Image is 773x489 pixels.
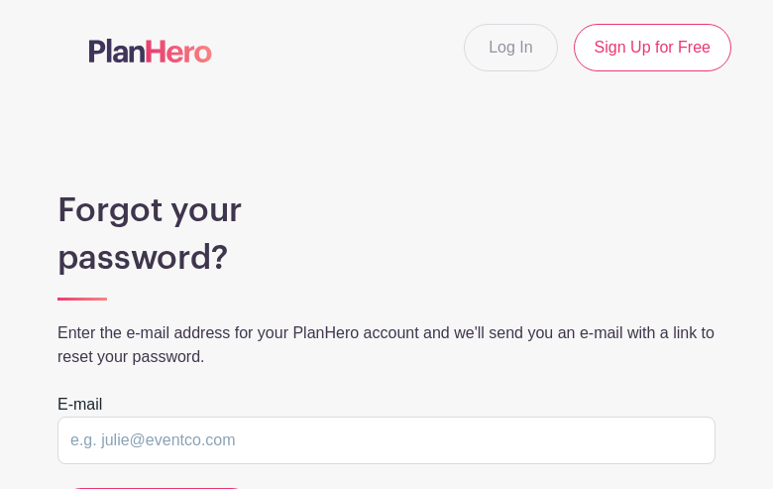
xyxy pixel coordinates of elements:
a: Sign Up for Free [574,24,731,71]
h1: password? [57,238,716,278]
a: Log In [464,24,557,71]
h1: Forgot your [57,190,716,230]
input: e.g. julie@eventco.com [57,417,716,464]
p: Enter the e-mail address for your PlanHero account and we'll send you an e-mail with a link to re... [57,321,716,369]
img: logo-507f7623f17ff9eddc593b1ce0a138ce2505c220e1c5a4e2b4648c50719b7d32.svg [89,39,212,62]
label: E-mail [57,393,102,417]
